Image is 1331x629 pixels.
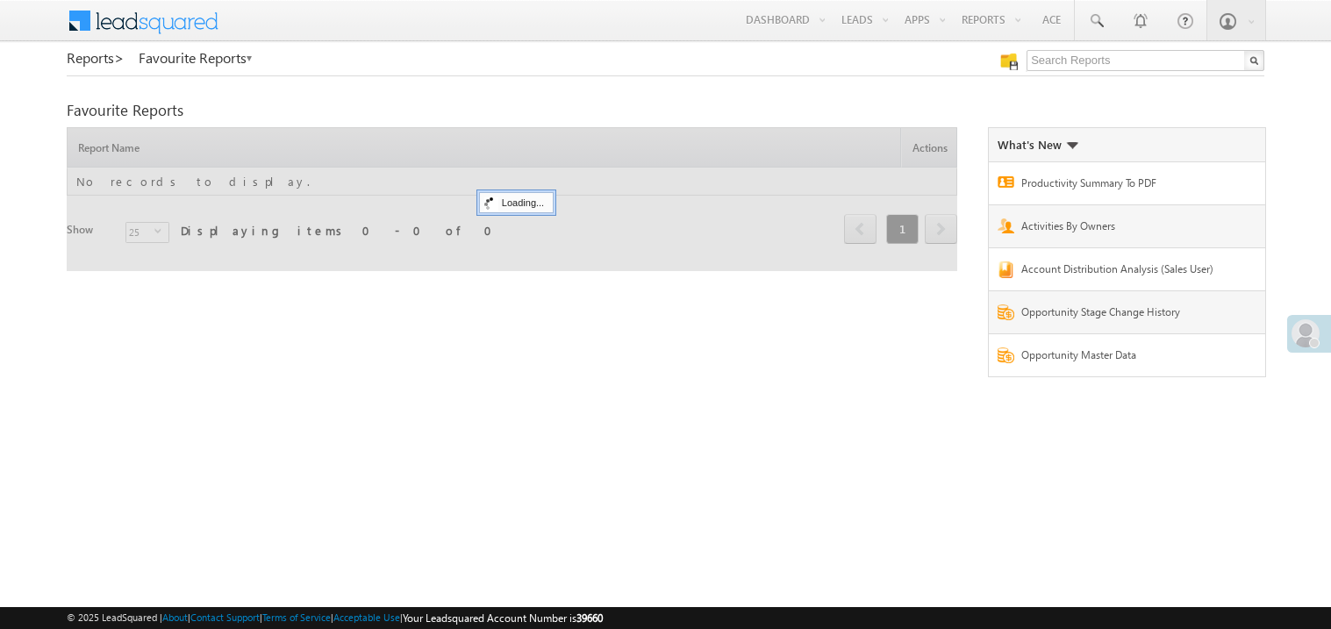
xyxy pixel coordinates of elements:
[998,176,1014,188] img: Report
[576,611,603,625] span: 39660
[190,611,260,623] a: Contact Support
[1021,218,1227,239] a: Activities By Owners
[998,347,1014,363] img: Report
[114,47,125,68] span: >
[333,611,400,623] a: Acceptable Use
[262,611,331,623] a: Terms of Service
[139,50,254,66] a: Favourite Reports
[1021,175,1227,196] a: Productivity Summary To PDF
[67,610,603,626] span: © 2025 LeadSquared | | | | |
[479,192,554,213] div: Loading...
[1021,304,1227,325] a: Opportunity Stage Change History
[998,218,1014,233] img: Report
[998,304,1014,320] img: Report
[1021,347,1227,368] a: Opportunity Master Data
[403,611,603,625] span: Your Leadsquared Account Number is
[1066,142,1078,149] img: What's new
[67,50,125,66] a: Reports>
[162,611,188,623] a: About
[1021,261,1227,282] a: Account Distribution Analysis (Sales User)
[1000,53,1018,70] img: Manage all your saved reports!
[67,103,1264,118] div: Favourite Reports
[998,137,1078,153] div: What's New
[1027,50,1264,71] input: Search Reports
[998,261,1014,278] img: Report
